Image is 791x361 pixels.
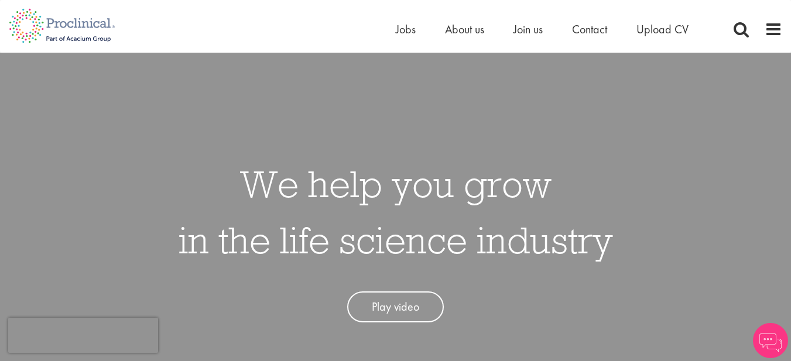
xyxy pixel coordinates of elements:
a: Play video [347,291,444,322]
a: Join us [513,22,543,37]
img: Chatbot [753,323,788,358]
a: Jobs [396,22,416,37]
h1: We help you grow in the life science industry [179,156,613,268]
a: Upload CV [636,22,689,37]
a: Contact [572,22,607,37]
a: About us [445,22,484,37]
